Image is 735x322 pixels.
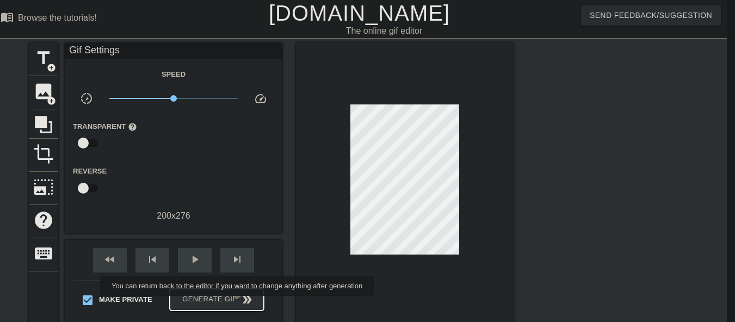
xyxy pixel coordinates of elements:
label: Speed [162,69,186,80]
span: help [33,210,54,231]
span: title [33,48,54,69]
a: Browse the tutorials! [1,10,97,27]
span: double_arrow [240,293,254,306]
span: add_circle [47,96,56,106]
span: speed [254,92,267,105]
a: [DOMAIN_NAME] [269,1,450,25]
span: Make Private [99,294,152,305]
span: Send Feedback/Suggestion [590,9,712,22]
label: Transparent [73,121,137,132]
span: image [33,81,54,102]
span: keyboard [33,243,54,264]
span: skip_previous [146,253,159,266]
span: Generate Gif [174,293,260,306]
div: Browse the tutorials! [18,13,97,22]
span: fast_rewind [103,253,116,266]
span: play_arrow [188,253,201,266]
span: slow_motion_video [80,92,93,105]
div: 200 x 276 [65,209,282,222]
label: Reverse [73,166,107,177]
span: add_circle [47,63,56,72]
span: photo_size_select_large [33,177,54,197]
span: skip_next [231,253,244,266]
span: crop [33,144,54,164]
div: Gif Settings [65,43,282,59]
button: Send Feedback/Suggestion [581,5,721,26]
div: The online gif editor [242,24,526,38]
button: Generate Gif [170,289,264,311]
span: help [128,122,137,132]
span: menu_book [1,10,14,23]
